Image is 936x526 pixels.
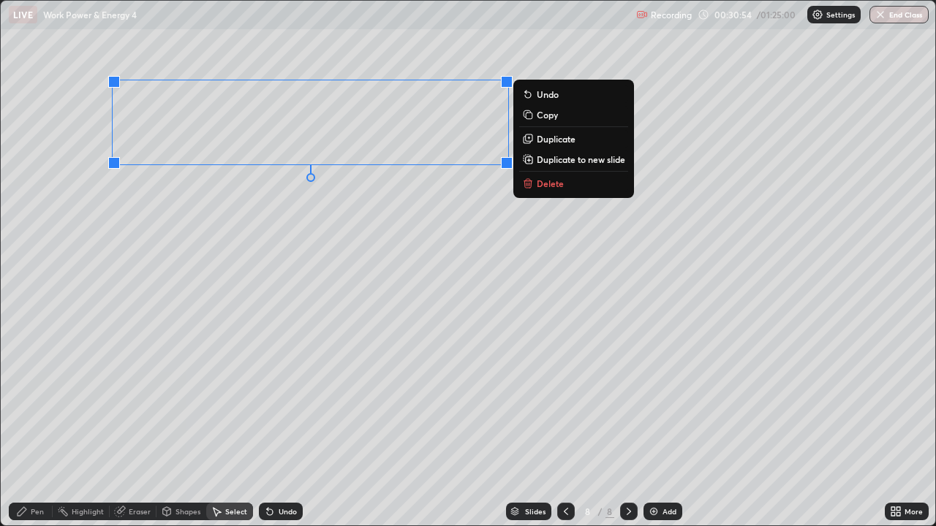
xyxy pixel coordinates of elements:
[537,153,625,165] p: Duplicate to new slide
[519,106,628,123] button: Copy
[519,175,628,192] button: Delete
[826,11,855,18] p: Settings
[519,130,628,148] button: Duplicate
[537,178,564,189] p: Delete
[875,9,886,20] img: end-class-cross
[581,507,595,516] div: 8
[129,508,151,515] div: Eraser
[636,9,648,20] img: recording.375f2c34.svg
[869,6,929,23] button: End Class
[13,9,33,20] p: LIVE
[905,508,923,515] div: More
[72,508,104,515] div: Highlight
[31,508,44,515] div: Pen
[519,85,628,103] button: Undo
[525,508,546,515] div: Slides
[605,505,614,518] div: 8
[225,508,247,515] div: Select
[537,133,575,145] p: Duplicate
[598,507,603,516] div: /
[663,508,676,515] div: Add
[519,150,628,168] button: Duplicate to new slide
[279,508,297,515] div: Undo
[537,109,558,121] p: Copy
[43,9,137,20] p: Work Power & Energy 4
[651,9,692,20] p: Recording
[175,508,200,515] div: Shapes
[648,506,660,517] img: add-slide-button
[537,88,559,100] p: Undo
[812,9,823,20] img: class-settings-icons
